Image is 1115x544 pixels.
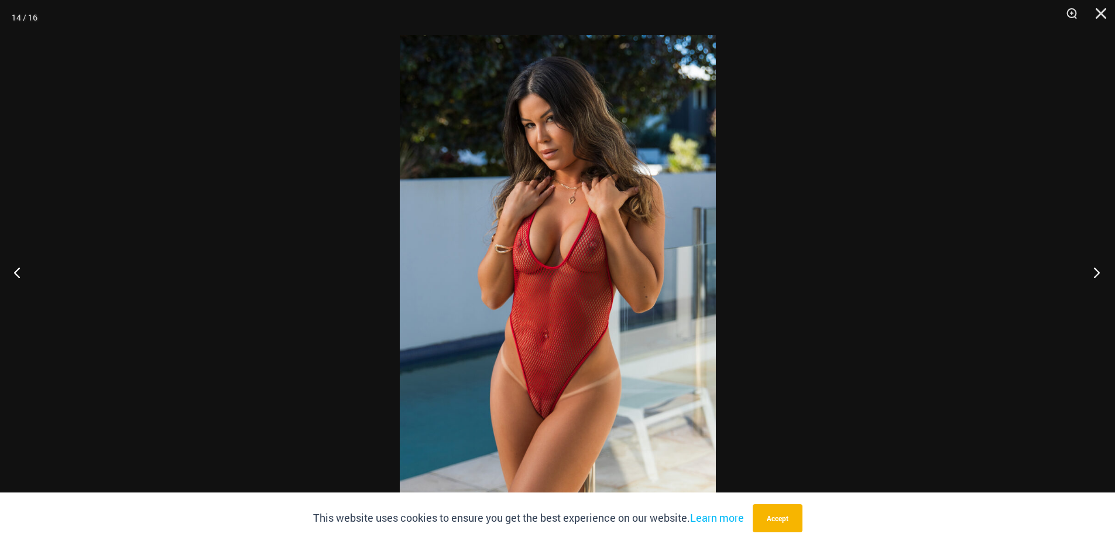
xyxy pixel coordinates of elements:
div: 14 / 16 [12,9,37,26]
img: Summer Storm Red 8019 One Piece 01 [400,35,716,509]
a: Learn more [690,511,744,525]
button: Accept [753,504,802,532]
button: Next [1071,243,1115,302]
p: This website uses cookies to ensure you get the best experience on our website. [313,509,744,527]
